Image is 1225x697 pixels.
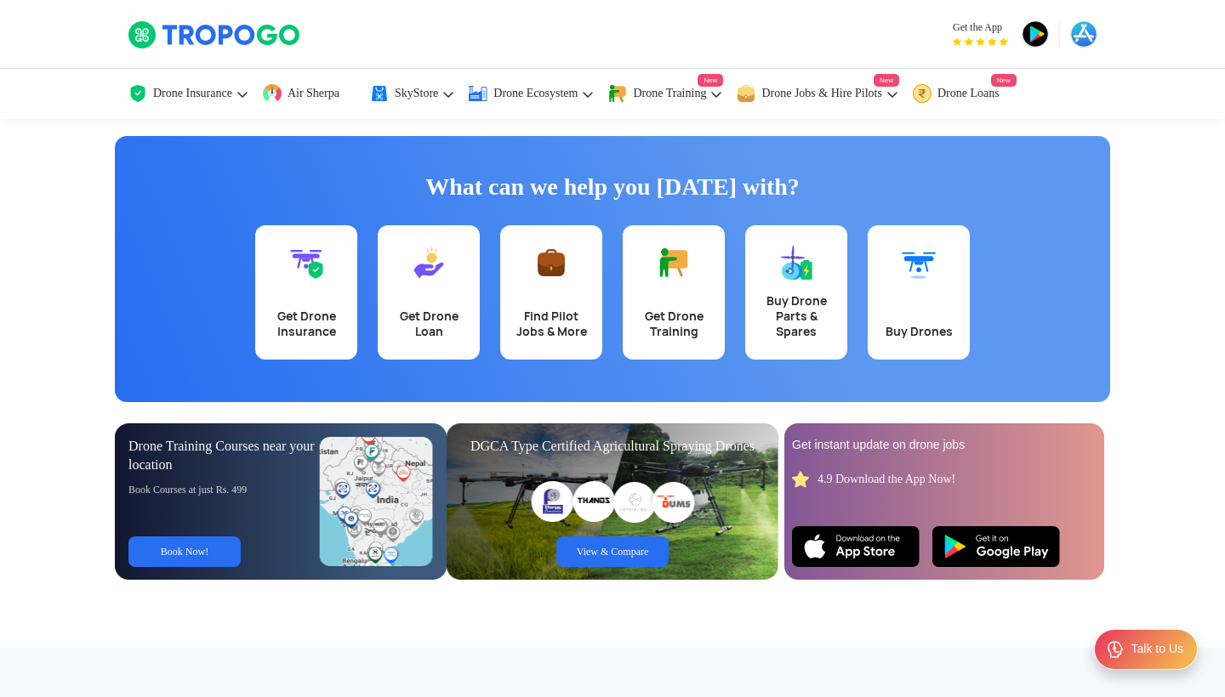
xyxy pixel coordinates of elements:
span: Air Sherpa [288,87,339,100]
span: SkyStore [395,87,438,100]
img: Buy Drones [902,246,936,280]
img: appstore [1070,20,1097,48]
div: Get Drone Loan [388,309,470,339]
div: Get instant update on drone jobs [792,437,1097,454]
a: Drone LoansNew [912,69,1017,119]
span: Drone Loans [937,87,1000,100]
div: Book Courses at just Rs. 499 [128,483,321,496]
img: playstore [1022,20,1049,48]
div: Find Pilot Jobs & More [510,309,592,339]
span: Drone Training [633,87,706,100]
div: 4.9 Download the App Now! [818,471,955,487]
div: Drone Training Courses near your location [128,437,321,474]
a: Get Drone Loan [378,225,480,360]
img: App Raking [953,37,1008,46]
img: Find Pilot Jobs & More [534,246,568,280]
div: Buy Drone Parts & Spares [755,293,837,339]
a: Buy Drones [868,225,970,360]
a: View & Compare [556,536,669,567]
a: Drone Insurance [128,69,249,119]
img: Get Drone Loan [412,246,446,280]
a: Book Now! [128,536,241,567]
img: Playstore [932,526,1060,567]
span: Drone Ecosystem [493,87,578,100]
span: Drone Jobs & Hire Pilots [761,87,882,100]
a: Find Pilot Jobs & More [500,225,602,360]
a: Buy Drone Parts & Spares [745,225,847,360]
a: Drone Jobs & Hire PilotsNew [736,69,899,119]
a: Get Drone Insurance [255,225,357,360]
img: Get Drone Insurance [289,246,323,280]
span: New [991,74,1017,87]
div: Get Drone Training [633,309,715,339]
img: star_rating [792,471,809,488]
span: Get the App [953,20,1008,34]
img: Get Drone Training [657,246,691,280]
a: Air Sherpa [262,69,356,119]
span: New [874,74,899,87]
img: Buy Drone Parts & Spares [779,246,813,280]
a: Get Drone Training [623,225,725,360]
div: Buy Drones [878,324,960,339]
img: Ios [792,526,920,567]
div: Get Drone Insurance [265,309,347,339]
a: Drone Ecosystem [468,69,595,119]
div: DGCA Type Certified Agricultural Spraying Drones [460,437,765,456]
img: TropoGo Logo [128,20,302,49]
span: New [698,74,723,87]
a: SkyStore [369,69,455,119]
span: Drone Insurance [153,87,232,100]
a: Drone TrainingNew [607,69,723,119]
h1: What can we help you [DATE] with? [128,170,1097,204]
div: Talk to Us [1131,641,1183,658]
img: ic_Support.svg [1105,639,1125,660]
